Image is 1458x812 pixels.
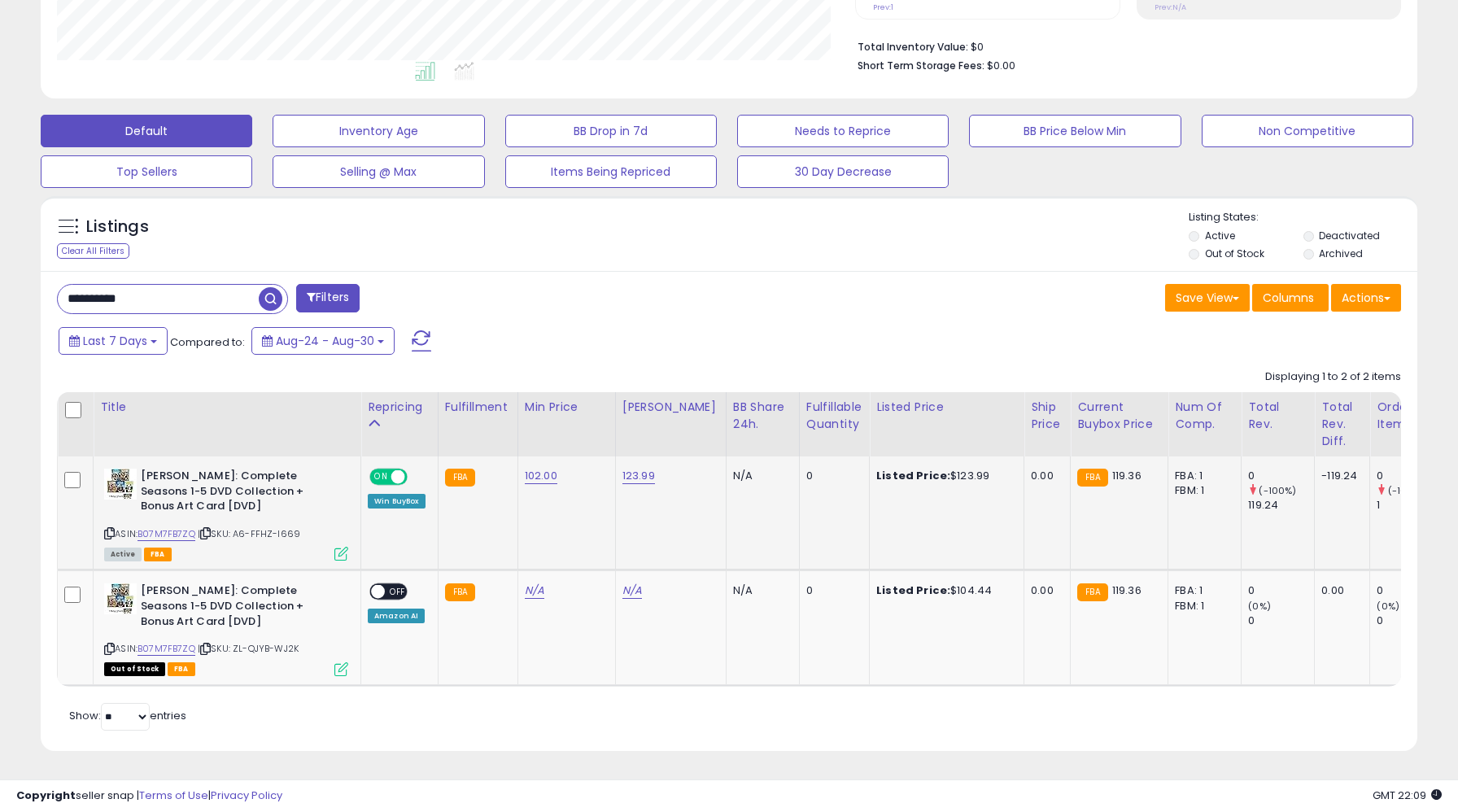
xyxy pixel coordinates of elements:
button: Actions [1331,284,1401,312]
h5: Listings [86,216,149,238]
small: FBA [1077,583,1107,601]
div: Win BuyBox [368,494,426,509]
li: $0 [858,36,1389,55]
span: FBA [144,548,172,561]
label: Deactivated [1319,229,1380,242]
button: Items Being Repriced [505,155,717,188]
small: (0%) [1248,600,1271,613]
small: FBA [1077,469,1107,487]
span: | SKU: ZL-QJYB-WJ2K [198,642,299,655]
div: Listed Price [876,399,1017,416]
div: ASIN: [104,469,348,559]
span: Show: entries [69,708,186,723]
div: FBA: 1 [1175,583,1229,598]
b: Listed Price: [876,583,950,598]
a: B07M7FB7ZQ [138,527,195,541]
button: Selling @ Max [273,155,484,188]
div: Fulfillment [445,399,511,416]
small: FBA [445,469,475,487]
a: 123.99 [622,468,655,484]
div: 0.00 [1031,583,1058,598]
div: Fulfillable Quantity [806,399,862,433]
button: Needs to Reprice [737,115,949,147]
a: B07M7FB7ZQ [138,642,195,656]
div: $104.44 [876,583,1011,598]
div: $123.99 [876,469,1011,483]
div: Clear All Filters [57,243,129,259]
span: 2025-09-7 22:09 GMT [1373,788,1442,803]
div: Displaying 1 to 2 of 2 items [1265,369,1401,385]
div: N/A [733,469,787,483]
div: Total Rev. [1248,399,1307,433]
div: [PERSON_NAME] [622,399,719,416]
button: Non Competitive [1202,115,1413,147]
div: 0 [1248,583,1314,598]
small: Prev: 1 [873,2,893,12]
span: 119.36 [1112,583,1142,598]
button: Columns [1252,284,1329,312]
div: BB Share 24h. [733,399,792,433]
button: Aug-24 - Aug-30 [251,327,395,355]
div: 0 [806,583,857,598]
button: Inventory Age [273,115,484,147]
div: Num of Comp. [1175,399,1234,433]
small: Prev: N/A [1155,2,1186,12]
a: 102.00 [525,468,557,484]
label: Active [1205,229,1235,242]
span: OFF [405,470,431,484]
div: 0 [1248,469,1314,483]
span: $0.00 [987,58,1015,73]
div: Ship Price [1031,399,1063,433]
div: Min Price [525,399,609,416]
div: 0 [1377,583,1443,598]
b: Listed Price: [876,468,950,483]
button: Filters [296,284,360,312]
small: (-100%) [1259,484,1296,497]
p: Listing States: [1189,210,1417,225]
button: Default [41,115,252,147]
span: Last 7 Days [83,333,147,349]
a: Terms of Use [139,788,208,803]
b: Short Term Storage Fees: [858,59,984,72]
small: FBA [445,583,475,601]
span: Columns [1263,290,1314,306]
div: Ordered Items [1377,399,1436,433]
div: FBM: 1 [1175,483,1229,498]
div: 0 [1377,469,1443,483]
span: All listings currently available for purchase on Amazon [104,548,142,561]
div: FBA: 1 [1175,469,1229,483]
label: Archived [1319,247,1363,260]
span: Compared to: [170,334,245,350]
div: 119.24 [1248,498,1314,513]
div: 0 [806,469,857,483]
small: (0%) [1377,600,1399,613]
div: Total Rev. Diff. [1321,399,1363,450]
div: 0 [1248,613,1314,628]
small: (-100%) [1388,484,1425,497]
a: N/A [622,583,642,599]
span: OFF [385,585,411,599]
button: 30 Day Decrease [737,155,949,188]
button: BB Drop in 7d [505,115,717,147]
div: ASIN: [104,583,348,674]
img: 51NJJM7PGwL._SL40_.jpg [104,583,137,614]
b: Total Inventory Value: [858,40,968,54]
div: N/A [733,583,787,598]
b: [PERSON_NAME]: Complete Seasons 1-5 DVD Collection + Bonus Art Card [DVD] [141,469,338,518]
div: 0.00 [1031,469,1058,483]
div: 0 [1377,613,1443,628]
button: BB Price Below Min [969,115,1181,147]
div: Amazon AI [368,609,425,623]
a: Privacy Policy [211,788,282,803]
div: Title [100,399,354,416]
b: [PERSON_NAME]: Complete Seasons 1-5 DVD Collection + Bonus Art Card [DVD] [141,583,338,633]
button: Save View [1165,284,1250,312]
button: Last 7 Days [59,327,168,355]
img: 51NJJM7PGwL._SL40_.jpg [104,469,137,500]
div: -119.24 [1321,469,1357,483]
span: FBA [168,662,195,676]
button: Top Sellers [41,155,252,188]
label: Out of Stock [1205,247,1264,260]
strong: Copyright [16,788,76,803]
span: ON [371,470,391,484]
